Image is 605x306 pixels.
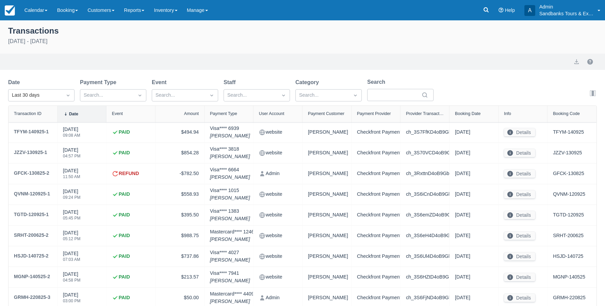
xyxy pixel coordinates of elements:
div: $395.50 [161,210,199,220]
div: 07:03 AM [63,257,80,262]
a: QVNM-120925-1 [14,190,50,199]
div: 09:24 PM [63,195,81,199]
a: HSJD-140725 [553,253,583,260]
strong: PAID [119,273,130,281]
div: [DATE] [63,271,81,286]
div: ch_3RxttnD4oB9Gbrmp2Om4bbyP_r2 [406,169,444,178]
button: Details [504,170,535,178]
a: SRHT-200625 [553,232,583,240]
div: GFCK-130825-2 [14,169,49,177]
div: [DATE] [455,252,493,261]
div: GRMH-220825-3 [14,293,50,301]
div: [PERSON_NAME] [308,293,346,303]
p: Sandbanks Tours & Experiences [539,10,593,17]
a: GFCK-130825 [553,170,584,177]
div: Checkfront Payments [357,252,395,261]
div: Date [69,112,78,116]
div: 03:00 PM [63,299,81,303]
div: User Account [259,111,284,116]
div: Checkfront Payments [357,128,395,137]
span: Dropdown icon [208,92,215,99]
div: $854.28 [161,148,199,158]
div: [DATE] [455,293,493,303]
em: [PERSON_NAME] [210,174,250,181]
button: Details [504,211,535,219]
a: TGTD-120925 [553,211,584,219]
a: MGNP-140525 [553,273,585,281]
div: Booking Date [455,111,481,116]
button: Details [504,273,535,281]
strong: PAID [119,211,130,219]
div: SRHT-200625-2 [14,231,48,239]
div: Checkfront Payments [357,231,395,241]
div: 11:50 AM [63,175,80,179]
a: TFYM-140925 [553,129,584,136]
div: Transaction ID [14,111,41,116]
strong: PAID [119,232,130,240]
div: [DATE] [455,272,493,282]
strong: PAID [119,191,130,198]
div: MGNP-140525-2 [14,272,50,281]
span: Help [505,7,515,13]
div: Checkfront Payments [357,293,395,303]
div: website [259,210,297,220]
strong: PAID [119,294,130,302]
a: GFCK-130825-2 [14,169,49,178]
div: JZZV-130925-1 [14,148,47,156]
div: ch_3S6eH4D4oB9Gbrmp2GwBVNXf [406,231,444,241]
div: website [259,231,297,241]
div: Payment Customer [308,111,345,116]
div: Amount [184,111,199,116]
div: ch_3S6emZD4oB9Gbrmp0qrKODuC [406,210,444,220]
div: Checkfront Payments [357,169,395,178]
div: Provider Transaction [406,111,444,116]
div: [DATE] [63,188,81,204]
strong: REFUND [119,170,139,177]
em: [PERSON_NAME] [210,215,250,223]
a: GRMH-220825-3 [14,293,50,303]
div: [PERSON_NAME] [308,252,346,261]
label: Payment Type [80,78,119,87]
strong: PAID [119,149,130,157]
div: 04:58 PM [63,278,81,282]
div: [PERSON_NAME] [308,210,346,220]
a: JZZV-130925-1 [14,148,47,158]
div: website [259,148,297,158]
div: $494.94 [161,128,199,137]
button: Details [504,190,535,198]
button: Details [504,252,535,261]
div: TFYM-140925-1 [14,128,49,136]
div: 09:08 AM [63,133,80,137]
span: Dropdown icon [352,92,359,99]
button: export [572,58,581,66]
div: ch_3S70VCD4oB9Gbrmp0sX11mYE [406,148,444,158]
div: Checkfront Payments [357,190,395,199]
label: Search [367,78,388,86]
i: Help [499,8,503,13]
div: QVNM-120925-1 [14,190,50,198]
div: 05:12 PM [63,237,81,241]
div: [PERSON_NAME] [308,231,346,241]
div: Admin [259,169,297,178]
div: [DATE] [455,210,493,220]
div: Event [112,111,123,116]
label: Date [8,78,23,87]
div: [DATE] [455,231,493,241]
div: Info [504,111,511,116]
div: [PERSON_NAME] [308,190,346,199]
div: website [259,128,297,137]
div: Mastercard **** 4409 [210,290,254,305]
em: [PERSON_NAME] [210,298,254,305]
div: [PERSON_NAME] [308,128,346,137]
div: ch_3S6iCnD4oB9Gbrmp1W8ks3B7 [406,190,444,199]
div: A [524,5,535,16]
a: TFYM-140925-1 [14,128,49,137]
div: [DATE] [63,126,80,141]
div: Booking Code [553,111,580,116]
div: $737.86 [161,252,199,261]
div: ch_3S6FjND4oB9Gbrmp1aLNoGqc [406,293,444,303]
div: [DATE] [63,147,81,162]
label: Category [295,78,321,87]
a: JZZV-130925 [553,149,582,157]
strong: PAID [119,129,130,136]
